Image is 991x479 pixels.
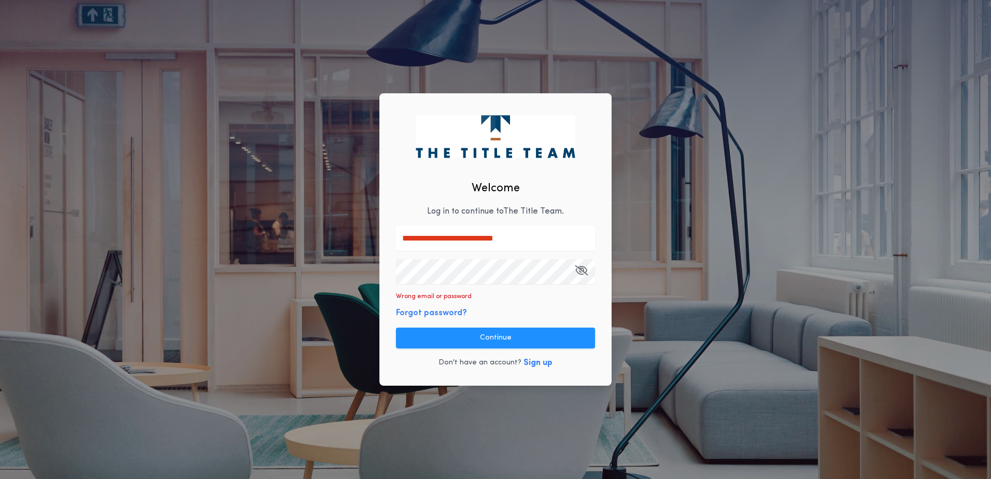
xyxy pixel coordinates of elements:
p: Don't have an account? [438,358,521,368]
button: Continue [396,328,595,348]
button: Sign up [523,357,553,369]
img: logo [416,115,575,158]
p: Wrong email or password [396,292,472,301]
h2: Welcome [472,180,520,197]
p: Log in to continue to The Title Team . [427,205,564,218]
button: Forgot password? [396,307,467,319]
